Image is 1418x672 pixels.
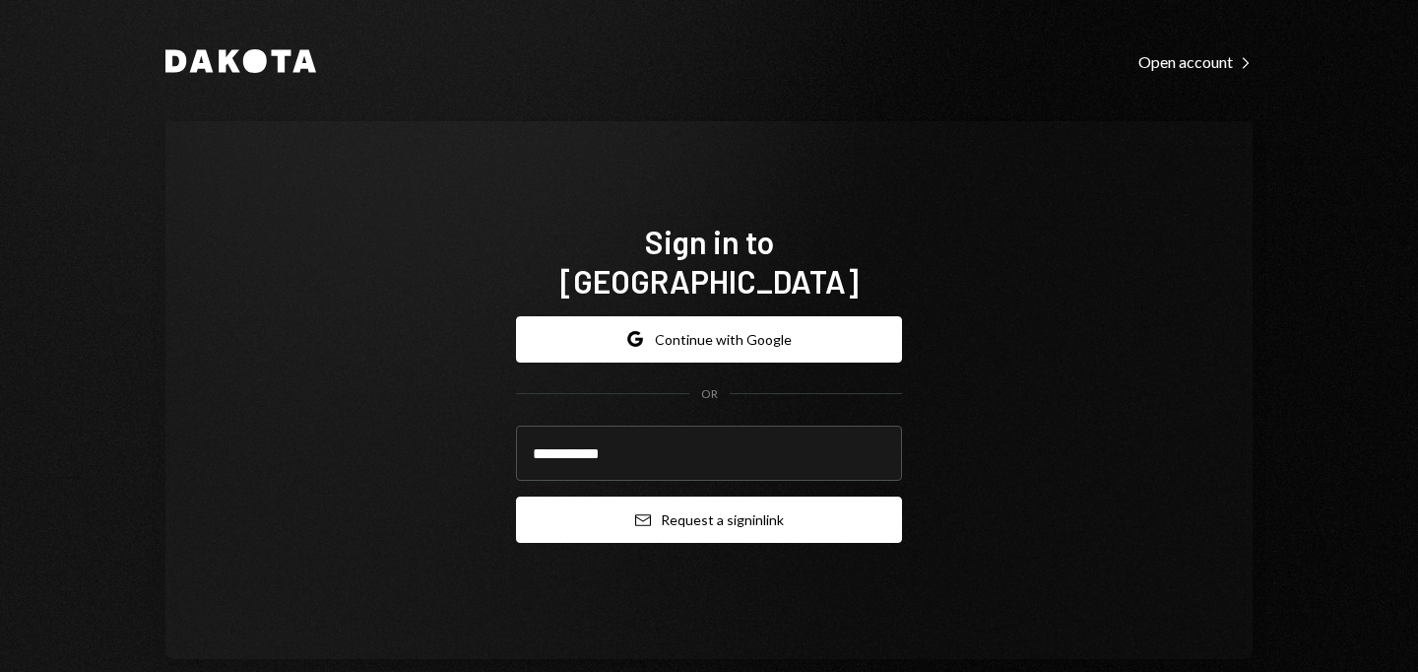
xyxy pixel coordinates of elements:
[516,316,902,363] button: Continue with Google
[1138,50,1253,72] a: Open account
[1138,52,1253,72] div: Open account
[701,386,718,403] div: OR
[516,497,902,543] button: Request a signinlink
[516,222,902,301] h1: Sign in to [GEOGRAPHIC_DATA]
